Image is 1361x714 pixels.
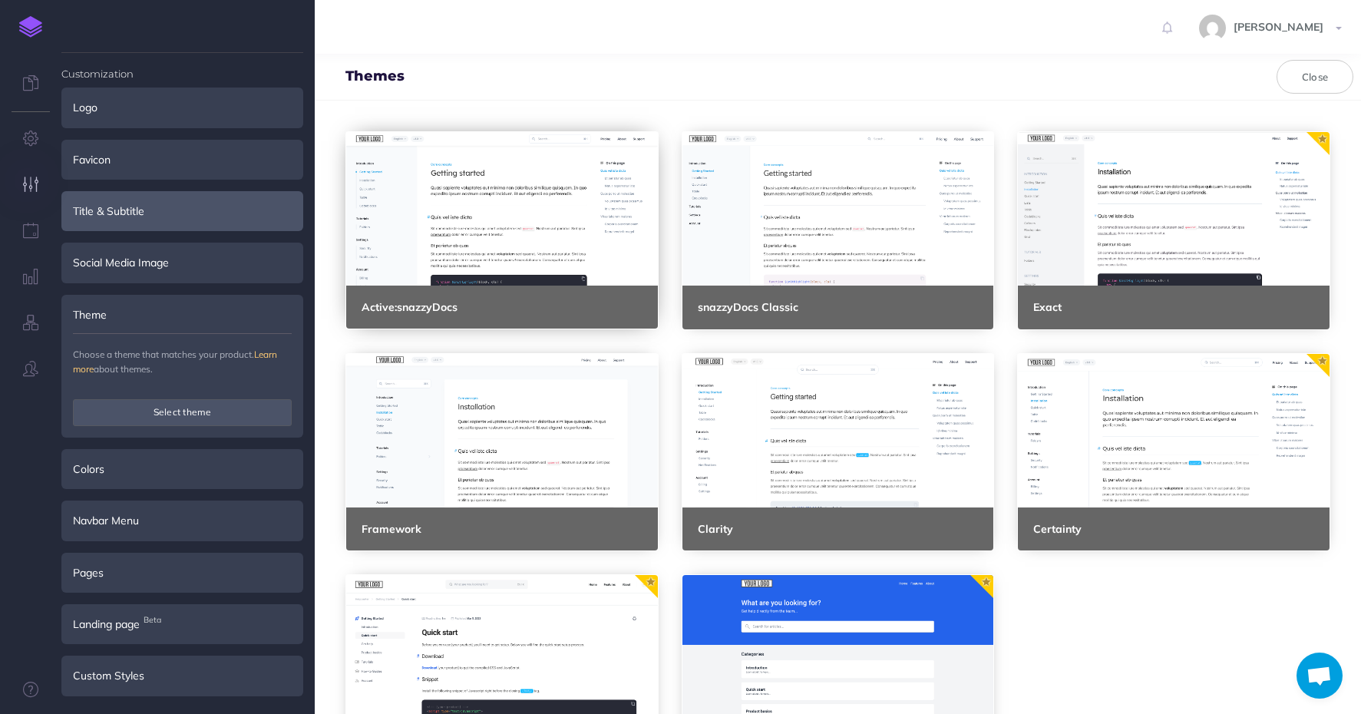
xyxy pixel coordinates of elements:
div: Navbar Menu [61,501,303,540]
button: Select theme [73,399,292,425]
div: Logo [61,88,303,127]
b: Exact [1033,300,1062,314]
b: snazzyDocs Classic [698,300,798,314]
img: logo-mark.svg [19,16,42,38]
b: Certainty [1033,522,1082,536]
span: Landing page [73,616,140,633]
div: Title & Subtitle [61,191,303,231]
img: 77ccc8640e6810896caf63250b60dd8b.jpg [1199,15,1226,41]
h4: Themes [345,69,405,84]
div: Social Media Image [61,243,303,283]
a: Open chat [1297,653,1343,699]
div: Favicon [61,140,303,180]
b: snazzyDocs [362,300,458,314]
b: Framework [362,522,421,536]
div: Colors [61,449,303,489]
div: Pages [61,553,303,593]
div: Custom Styles [61,656,303,696]
span: Active: [362,300,397,314]
div: Theme [61,295,303,335]
h4: Customization [61,53,303,79]
b: Clarity [698,522,733,536]
p: Choose a theme that matches your product. about themes. [73,347,292,376]
span: [PERSON_NAME] [1226,20,1331,34]
button: Close [1277,60,1353,94]
span: Beta [140,612,165,628]
div: Landing pageBeta [61,604,303,644]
